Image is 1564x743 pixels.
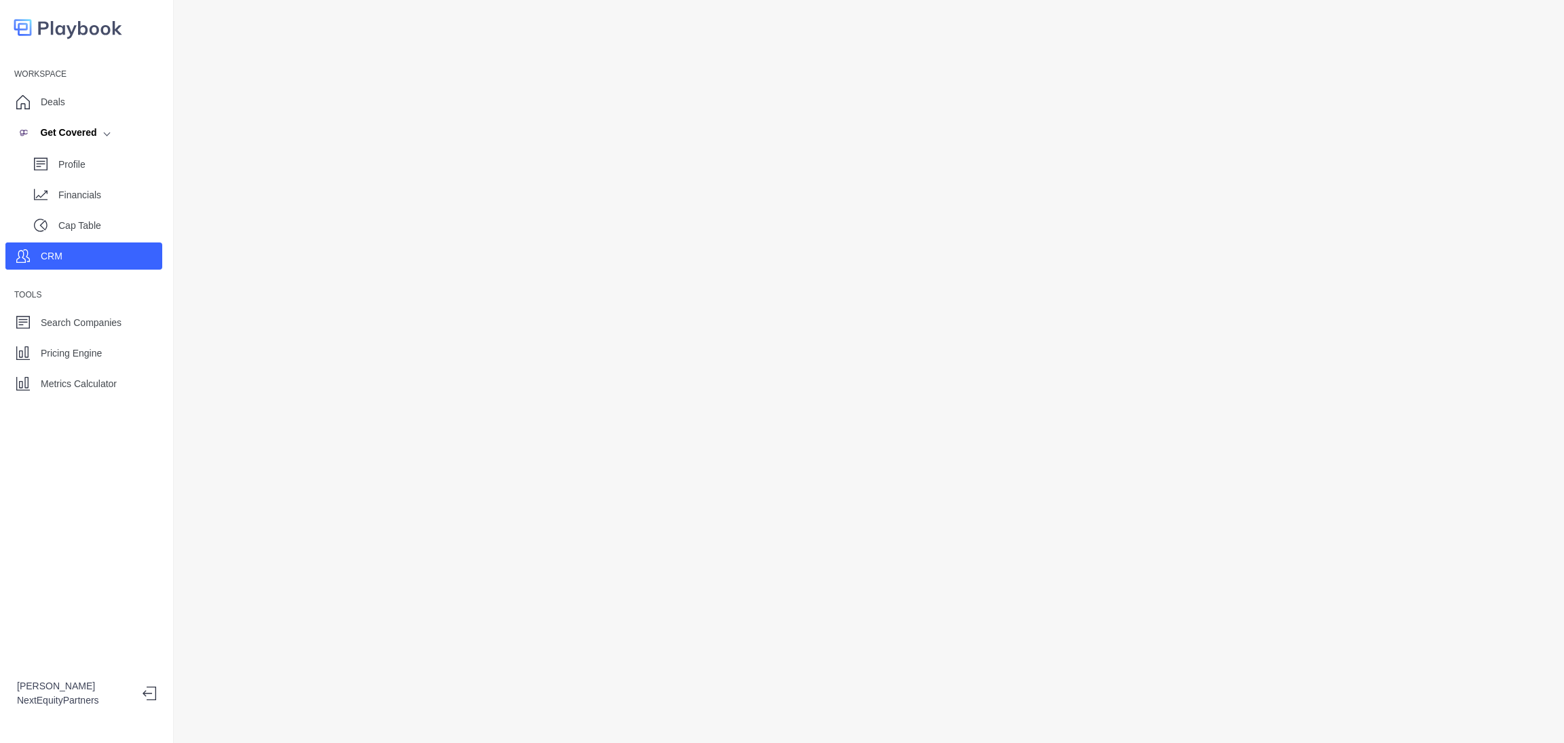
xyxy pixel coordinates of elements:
p: NextEquityPartners [17,693,132,708]
p: Profile [58,158,162,172]
p: [PERSON_NAME] [17,679,132,693]
iframe: CRM Dashboard [195,14,1542,729]
p: CRM [41,249,62,264]
div: Get Covered [17,126,97,140]
p: Metrics Calculator [41,377,117,391]
p: Search Companies [41,316,122,330]
p: Deals [41,95,65,109]
img: logo-colored [14,14,122,41]
p: Financials [58,188,162,202]
img: company image [17,126,31,139]
p: Cap Table [58,219,162,233]
p: Pricing Engine [41,346,102,361]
